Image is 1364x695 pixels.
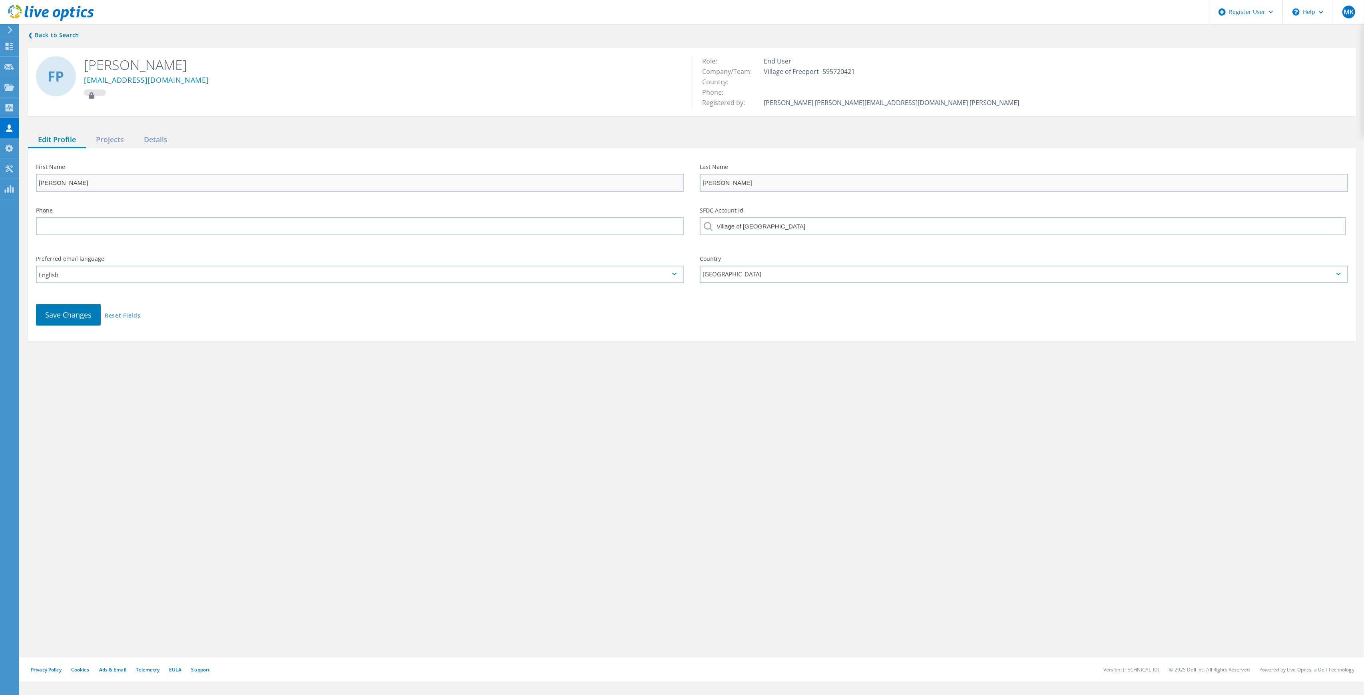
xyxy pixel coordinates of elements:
div: [GEOGRAPHIC_DATA] [700,266,1348,283]
a: Reset Fields [105,313,140,320]
span: Phone: [702,88,731,97]
span: Company/Team: [702,67,760,76]
a: Ads & Email [99,666,126,673]
td: [PERSON_NAME] [PERSON_NAME][EMAIL_ADDRESS][DOMAIN_NAME] [PERSON_NAME] [762,97,1021,108]
span: FP [48,69,64,83]
li: © 2025 Dell Inc. All Rights Reserved [1169,666,1250,673]
a: [EMAIL_ADDRESS][DOMAIN_NAME] [84,76,209,85]
td: End User [762,56,1021,66]
a: Privacy Policy [31,666,62,673]
span: MK [1344,9,1354,15]
button: Save Changes [36,304,101,326]
span: Role: [702,57,725,66]
label: Country [700,256,1348,262]
a: EULA [169,666,181,673]
label: Last Name [700,164,1348,170]
a: Cookies [71,666,90,673]
span: Save Changes [45,310,92,320]
label: Preferred email language [36,256,684,262]
div: Details [134,132,177,148]
a: Live Optics Dashboard [8,17,94,22]
label: Phone [36,208,684,213]
span: Country: [702,77,736,86]
span: Village of Freeport -595720421 [764,67,863,76]
label: SFDC Account Id [700,208,1348,213]
div: Edit Profile [28,132,86,148]
a: Telemetry [136,666,159,673]
li: Version: [TECHNICAL_ID] [1103,666,1160,673]
li: Powered by Live Optics, a Dell Technology [1259,666,1354,673]
span: Registered by: [702,98,753,107]
div: Projects [86,132,134,148]
h2: [PERSON_NAME] [84,56,680,73]
svg: \n [1292,8,1300,16]
label: First Name [36,164,684,170]
a: Support [191,666,210,673]
a: Back to search [28,30,79,40]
